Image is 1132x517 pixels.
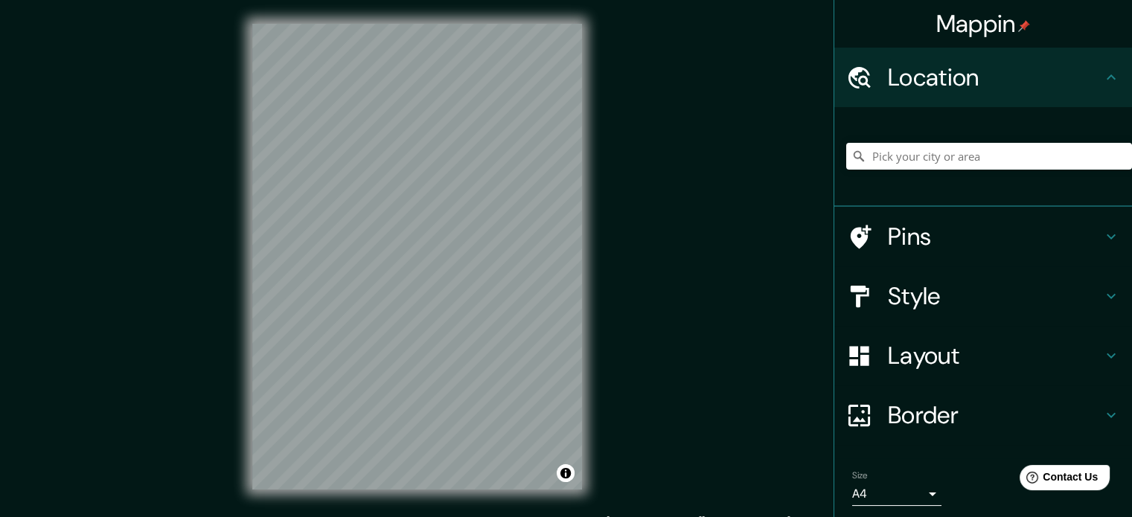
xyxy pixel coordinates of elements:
[834,207,1132,266] div: Pins
[888,341,1102,370] h4: Layout
[1018,20,1030,32] img: pin-icon.png
[834,326,1132,385] div: Layout
[852,469,868,482] label: Size
[834,48,1132,107] div: Location
[888,62,1102,92] h4: Location
[252,24,582,489] canvas: Map
[834,266,1132,326] div: Style
[852,482,941,506] div: A4
[1000,459,1116,501] iframe: Help widget launcher
[846,143,1132,170] input: Pick your city or area
[888,222,1102,251] h4: Pins
[936,9,1031,39] h4: Mappin
[888,400,1102,430] h4: Border
[557,464,575,482] button: Toggle attribution
[888,281,1102,311] h4: Style
[834,385,1132,445] div: Border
